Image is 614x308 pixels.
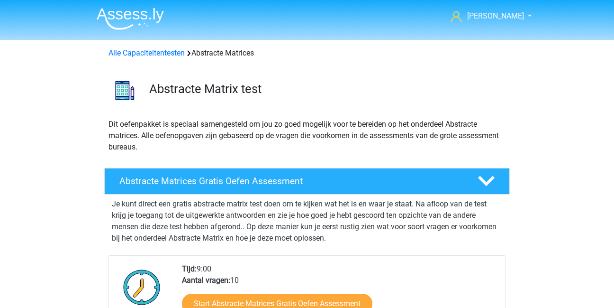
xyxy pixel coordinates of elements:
[108,48,185,57] a: Alle Capaciteitentesten
[97,8,164,30] img: Assessly
[112,198,502,244] p: Je kunt direct een gratis abstracte matrix test doen om te kijken wat het is en waar je staat. Na...
[467,11,524,20] span: [PERSON_NAME]
[447,10,525,22] a: [PERSON_NAME]
[119,176,462,187] h4: Abstracte Matrices Gratis Oefen Assessment
[105,47,509,59] div: Abstracte Matrices
[100,168,514,195] a: Abstracte Matrices Gratis Oefen Assessment
[108,119,506,153] p: Dit oefenpakket is speciaal samengesteld om jou zo goed mogelijk voor te bereiden op het onderdee...
[182,276,230,285] b: Aantal vragen:
[149,82,502,96] h3: Abstracte Matrix test
[182,264,197,273] b: Tijd:
[105,70,145,111] img: abstracte matrices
